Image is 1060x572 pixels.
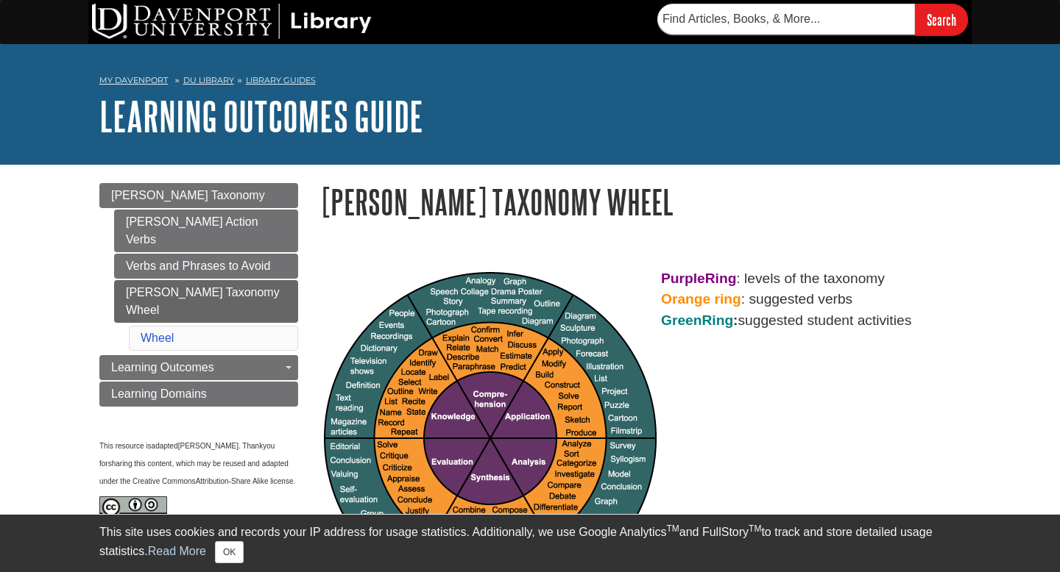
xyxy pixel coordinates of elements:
[99,74,168,87] a: My Davenport
[749,523,761,534] sup: TM
[114,254,298,279] a: Verbs and Phrases to Avoid
[661,312,738,328] strong: :
[666,523,679,534] sup: TM
[99,183,298,208] a: [PERSON_NAME] Taxonomy
[705,271,737,286] strong: Ring
[111,387,207,400] span: Learning Domains
[320,268,961,332] p: : levels of the taxonomy : suggested verbs suggested student activities
[657,4,915,35] input: Find Articles, Books, & More...
[99,382,298,407] a: Learning Domains
[92,4,372,39] img: DU Library
[215,541,244,563] button: Close
[99,355,298,380] a: Learning Outcomes
[99,71,961,94] nav: breadcrumb
[915,4,968,35] input: Search
[141,332,174,344] a: Wheel
[99,523,961,563] div: This site uses cookies and records your IP address for usage statistics. Additionally, we use Goo...
[99,442,152,450] span: This resource is
[99,460,295,485] span: sharing this content, which may be reused and adapted under the Creative Commons .
[148,545,206,557] a: Read More
[196,477,294,485] span: Attribution-Share Alike license
[152,442,178,450] span: adapted
[702,312,733,328] span: Ring
[661,291,741,307] strong: Orange ring
[320,183,961,221] h1: [PERSON_NAME] Taxonomy Wheel
[178,442,263,450] span: [PERSON_NAME]. Thank
[246,75,316,85] a: Library Guides
[111,189,265,201] span: [PERSON_NAME] Taxonomy
[114,280,298,323] a: [PERSON_NAME] Taxonomy Wheel
[99,442,277,468] span: you for
[99,93,423,139] a: Learning Outcomes Guide
[657,4,968,35] form: Searches DU Library's articles, books, and more
[114,210,298,252] a: [PERSON_NAME] Action Verbs
[99,183,298,543] div: Guide Page Menu
[111,361,214,373] span: Learning Outcomes
[661,312,702,328] span: Green
[661,271,705,286] strong: Purple
[183,75,234,85] a: DU Library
